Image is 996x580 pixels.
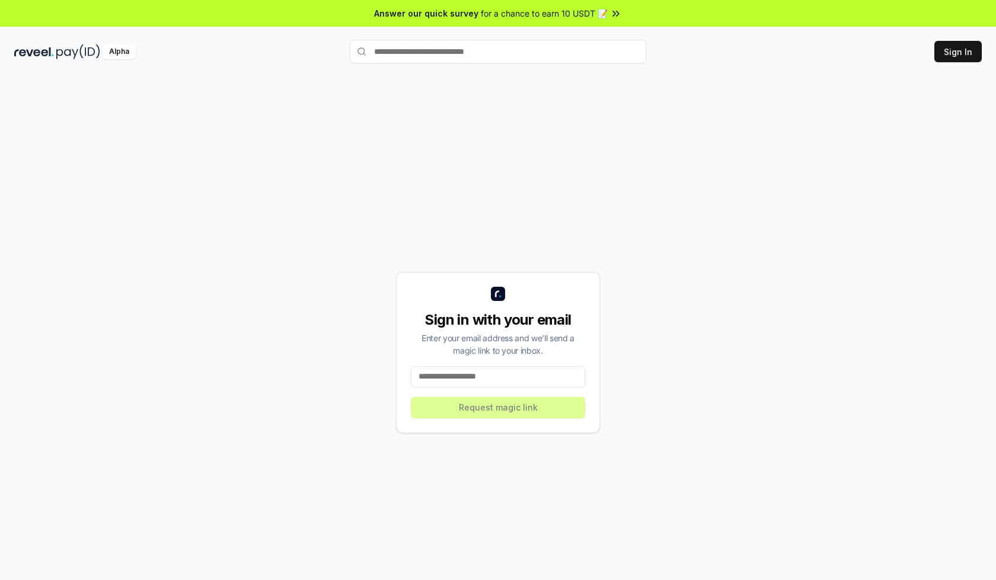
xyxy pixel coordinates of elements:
[103,44,136,59] div: Alpha
[14,44,54,59] img: reveel_dark
[481,7,608,20] span: for a chance to earn 10 USDT 📝
[411,310,585,329] div: Sign in with your email
[374,7,478,20] span: Answer our quick survey
[411,332,585,357] div: Enter your email address and we’ll send a magic link to your inbox.
[491,287,505,301] img: logo_small
[934,41,982,62] button: Sign In
[56,44,100,59] img: pay_id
